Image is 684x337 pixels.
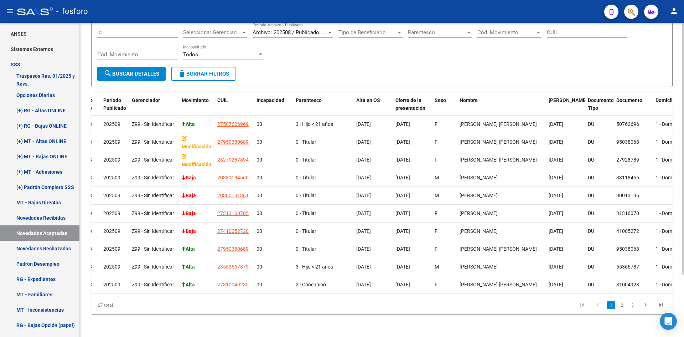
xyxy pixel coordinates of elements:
span: [DATE] [549,193,563,198]
span: F [435,228,437,234]
span: [PERSON_NAME] [PERSON_NAME] [460,282,537,287]
span: [DATE] [395,193,410,198]
strong: Alta [182,282,195,287]
a: go to next page [639,301,652,309]
span: Cierre de la presentación [395,97,425,111]
datatable-header-cell: Período Publicado [100,93,129,116]
div: DU [588,245,611,253]
span: [PERSON_NAME] [PERSON_NAME] [460,121,537,127]
span: [DATE] [356,282,371,287]
span: Movimiento [182,97,209,103]
span: 2 - Concubino [296,282,326,287]
span: Borrar Filtros [178,71,229,77]
span: Incapacidad [256,97,284,103]
div: 00 [256,245,290,253]
li: page 2 [616,299,627,311]
span: Sexo [435,97,446,103]
div: 31316070 [616,209,650,218]
span: [DATE] [549,228,563,234]
strong: Modificación [182,136,211,149]
a: go to first page [575,301,589,309]
span: Parentesco [408,29,466,36]
span: [DATE] [356,228,371,234]
datatable-header-cell: Documento Tipo [585,93,613,116]
span: 27507626969 [217,121,249,127]
div: 31004928 [616,281,650,289]
span: Z99 - Sin Identificar [132,264,174,270]
span: M [435,175,439,180]
span: Alta en OS [356,97,380,103]
div: 00 [256,120,290,128]
div: 33118456 [616,174,650,182]
span: 202509 [103,246,120,252]
span: [DATE] [395,139,410,145]
span: Todos [183,51,198,58]
span: 202509 [103,121,120,127]
span: Z99 - Sin Identificar [132,210,174,216]
span: [PERSON_NAME] [460,264,498,270]
datatable-header-cell: Documento [613,93,653,116]
div: 50762696 [616,120,650,128]
strong: Alta [182,264,195,270]
span: M [435,193,439,198]
span: CUIL [217,97,228,103]
span: Z99 - Sin Identificar [132,246,174,252]
strong: Modificación [182,153,211,167]
datatable-header-cell: CUIL [214,93,254,116]
div: DU [588,120,611,128]
span: - fosforo [56,4,88,19]
div: 95038068 [616,138,650,146]
span: 0 - Titular [296,228,316,234]
span: F [435,246,437,252]
span: Z99 - Sin Identificar [132,193,174,198]
div: 00 [256,156,290,164]
span: 20300131361 [217,193,249,198]
span: Z99 - Sin Identificar [132,121,174,127]
div: 00 [256,263,290,271]
span: [PERSON_NAME] [PERSON_NAME] [460,157,537,163]
span: 3 - Hijo < 21 años [296,121,333,127]
span: [PERSON_NAME] [460,210,498,216]
span: 27950380689 [217,139,249,145]
a: go to last page [654,301,668,309]
span: 202509 [103,282,120,287]
span: [DATE] [549,210,563,216]
div: DU [588,138,611,146]
div: 00 [256,281,290,289]
span: M [435,264,439,270]
li: page 1 [606,299,616,311]
span: [DATE] [549,282,563,287]
div: DU [588,263,611,271]
span: 202509 [103,264,120,270]
span: [DATE] [356,121,371,127]
div: DU [588,156,611,164]
strong: Baja [182,210,196,216]
span: [DATE] [395,121,410,127]
span: [DATE] [549,121,563,127]
span: 23279287894 [217,157,249,163]
strong: Alta [182,121,195,127]
button: Buscar Detalles [97,67,166,81]
span: 0 - Titular [296,157,316,163]
span: 0 - Titular [296,139,316,145]
datatable-header-cell: Nombre [457,93,546,116]
span: [DATE] [356,210,371,216]
a: 2 [617,301,626,309]
span: Tipo de Beneficiario [338,29,396,36]
span: 27310049285 [217,282,249,287]
span: 27410052720 [217,228,249,234]
span: [DATE] [356,175,371,180]
span: [DATE] [549,157,563,163]
datatable-header-cell: Cierre de la presentación [393,93,432,116]
span: 3 - Hijo < 21 años [296,264,333,270]
span: [DATE] [395,282,410,287]
span: 0 - Titular [296,210,316,216]
div: 95038068 [616,245,650,253]
span: F [435,139,437,145]
div: 27928789 [616,156,650,164]
div: 55366787 [616,263,650,271]
span: [DATE] [395,246,410,252]
span: Cód. Movimiento [477,29,535,36]
span: [DATE] [356,193,371,198]
span: Buscar Detalles [104,71,159,77]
